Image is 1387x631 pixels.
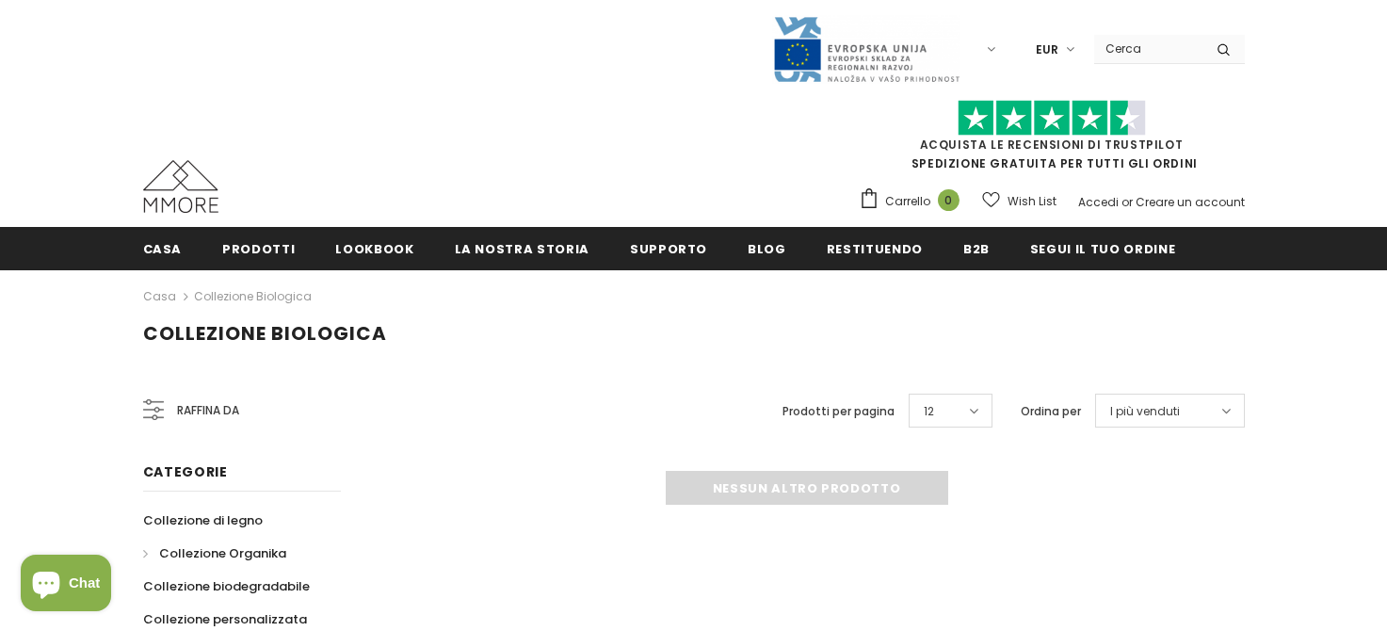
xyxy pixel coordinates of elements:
[859,108,1245,171] span: SPEDIZIONE GRATUITA PER TUTTI GLI ORDINI
[859,187,969,216] a: Carrello 0
[143,240,183,258] span: Casa
[1021,402,1081,421] label: Ordina per
[455,227,589,269] a: La nostra storia
[885,192,930,211] span: Carrello
[143,577,310,595] span: Collezione biodegradabile
[982,185,1056,218] a: Wish List
[143,511,263,529] span: Collezione di legno
[1110,402,1180,421] span: I più venduti
[143,462,228,481] span: Categorie
[630,240,707,258] span: supporto
[938,189,960,211] span: 0
[159,544,286,562] span: Collezione Organika
[1094,35,1202,62] input: Search Site
[748,227,786,269] a: Blog
[748,240,786,258] span: Blog
[1121,194,1133,210] span: or
[772,15,960,84] img: Javni Razpis
[335,227,413,269] a: Lookbook
[1030,227,1175,269] a: Segui il tuo ordine
[222,227,295,269] a: Prodotti
[1078,194,1119,210] a: Accedi
[827,227,923,269] a: Restituendo
[1136,194,1245,210] a: Creare un account
[222,240,295,258] span: Prodotti
[177,400,239,421] span: Raffina da
[963,227,990,269] a: B2B
[143,570,310,603] a: Collezione biodegradabile
[143,320,387,347] span: Collezione biologica
[782,402,895,421] label: Prodotti per pagina
[143,537,286,570] a: Collezione Organika
[143,504,263,537] a: Collezione di legno
[772,40,960,57] a: Javni Razpis
[15,555,117,616] inbox-online-store-chat: Shopify online store chat
[1036,40,1058,59] span: EUR
[335,240,413,258] span: Lookbook
[1030,240,1175,258] span: Segui il tuo ordine
[630,227,707,269] a: supporto
[920,137,1184,153] a: Acquista le recensioni di TrustPilot
[963,240,990,258] span: B2B
[455,240,589,258] span: La nostra storia
[827,240,923,258] span: Restituendo
[924,402,934,421] span: 12
[143,227,183,269] a: Casa
[143,610,307,628] span: Collezione personalizzata
[194,288,312,304] a: Collezione biologica
[143,160,218,213] img: Casi MMORE
[958,100,1146,137] img: Fidati di Pilot Stars
[1008,192,1056,211] span: Wish List
[143,285,176,308] a: Casa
